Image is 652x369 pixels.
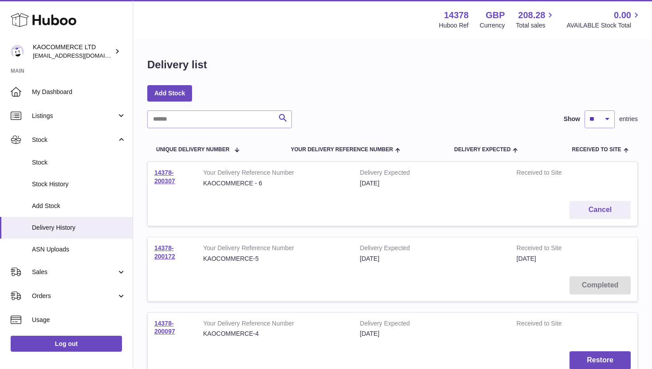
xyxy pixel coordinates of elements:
div: KAOCOMMERCE - 6 [203,179,346,188]
strong: GBP [486,9,505,21]
span: My Dashboard [32,88,126,96]
strong: Received to Site [517,169,592,179]
span: Total sales [516,21,555,30]
span: AVAILABLE Stock Total [566,21,641,30]
div: KAOCOMMERCE-5 [203,255,346,263]
span: 0.00 [614,9,631,21]
strong: Your Delivery Reference Number [203,244,346,255]
h1: Delivery list [147,58,207,72]
a: 14378-200172 [154,244,175,260]
span: Listings [32,112,117,120]
a: Add Stock [147,85,192,101]
strong: Received to Site [517,319,592,330]
div: Currency [480,21,505,30]
strong: Delivery Expected [360,169,503,179]
span: ASN Uploads [32,245,126,254]
span: Add Stock [32,202,126,210]
div: [DATE] [360,330,503,338]
span: 208.28 [518,9,545,21]
span: Delivery History [32,224,126,232]
strong: Delivery Expected [360,244,503,255]
span: Stock History [32,180,126,188]
button: Cancel [570,201,631,219]
a: 14378-200097 [154,320,175,335]
div: Huboo Ref [439,21,469,30]
span: Your Delivery Reference Number [291,147,393,153]
label: Show [564,115,580,123]
span: Delivery Expected [454,147,511,153]
span: Sales [32,268,117,276]
a: 14378-200307 [154,169,175,184]
strong: Your Delivery Reference Number [203,169,346,179]
a: Log out [11,336,122,352]
strong: Delivery Expected [360,319,503,330]
span: Stock [32,158,126,167]
a: 208.28 Total sales [516,9,555,30]
span: Unique Delivery Number [156,147,229,153]
strong: Your Delivery Reference Number [203,319,346,330]
div: KAOCOMMERCE LTD [33,43,113,60]
div: [DATE] [360,179,503,188]
div: KAOCOMMERCE-4 [203,330,346,338]
strong: Received to Site [517,244,592,255]
span: Orders [32,292,117,300]
span: Usage [32,316,126,324]
span: Stock [32,136,117,144]
span: entries [619,115,638,123]
img: hello@lunera.co.uk [11,45,24,58]
span: [DATE] [517,255,536,262]
div: [DATE] [360,255,503,263]
span: [EMAIL_ADDRESS][DOMAIN_NAME] [33,52,130,59]
strong: 14378 [444,9,469,21]
a: 0.00 AVAILABLE Stock Total [566,9,641,30]
span: Received to Site [572,147,621,153]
